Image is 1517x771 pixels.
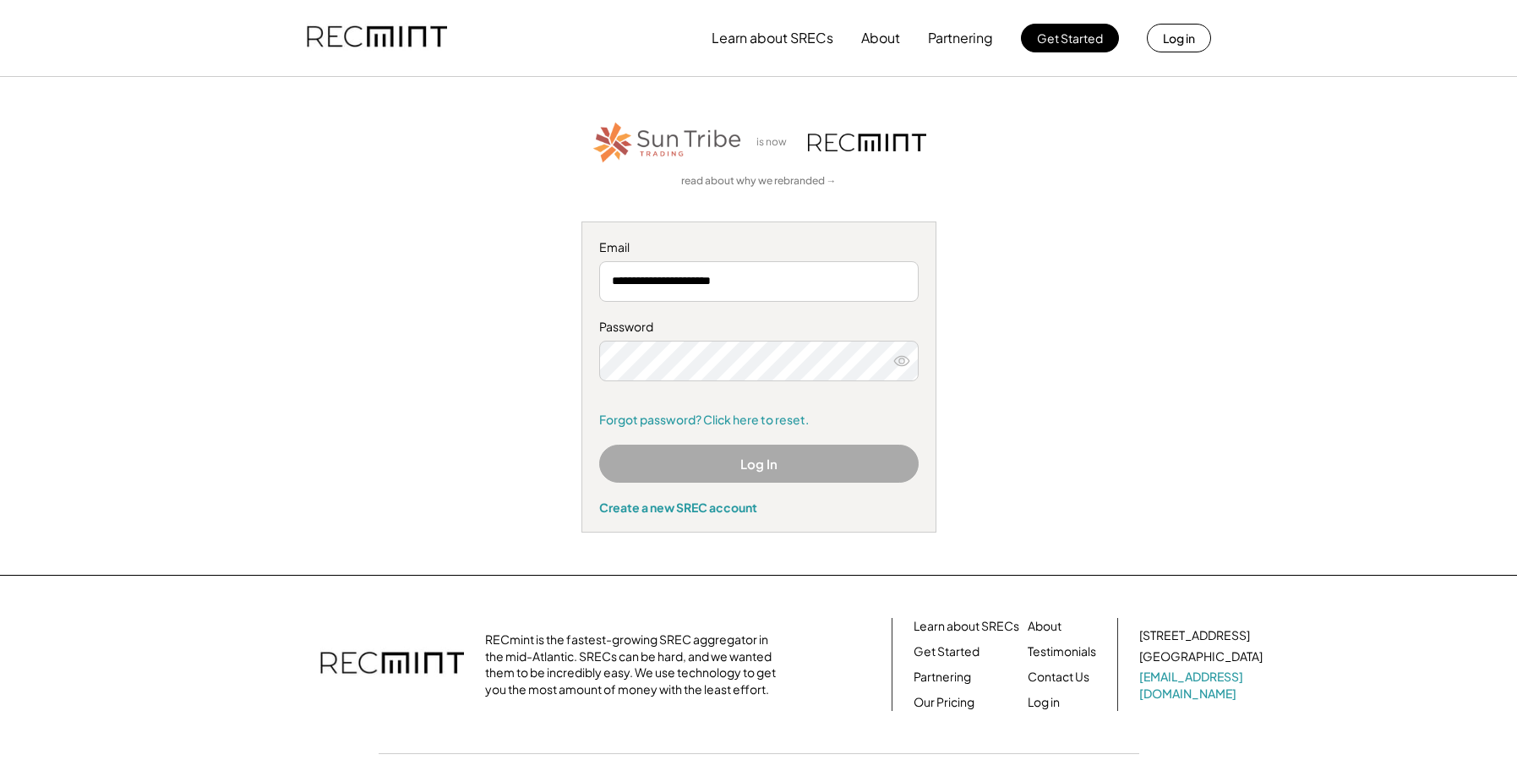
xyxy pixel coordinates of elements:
a: [EMAIL_ADDRESS][DOMAIN_NAME] [1139,669,1266,702]
button: Learn about SRECs [712,21,833,55]
div: Email [599,239,919,256]
div: [GEOGRAPHIC_DATA] [1139,648,1263,665]
a: Learn about SRECs [914,618,1019,635]
a: read about why we rebranded → [681,174,837,189]
a: Log in [1028,694,1060,711]
button: Partnering [928,21,993,55]
div: Create a new SREC account [599,500,919,515]
a: Testimonials [1028,643,1096,660]
img: STT_Horizontal_Logo%2B-%2BColor.png [592,119,744,166]
div: [STREET_ADDRESS] [1139,627,1250,644]
a: Get Started [914,643,980,660]
img: recmint-logotype%403x.png [307,9,447,67]
a: About [1028,618,1061,635]
a: Forgot password? Click here to reset. [599,412,919,429]
button: Log In [599,445,919,483]
a: Contact Us [1028,669,1089,686]
div: is now [752,135,799,150]
button: Get Started [1021,24,1119,52]
div: Password [599,319,919,336]
button: About [861,21,900,55]
img: recmint-logotype%403x.png [320,635,464,694]
a: Partnering [914,669,971,686]
div: RECmint is the fastest-growing SREC aggregator in the mid-Atlantic. SRECs can be hard, and we wan... [485,632,785,697]
button: Log in [1147,24,1211,52]
img: recmint-logotype%403x.png [808,134,926,151]
a: Our Pricing [914,694,974,711]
